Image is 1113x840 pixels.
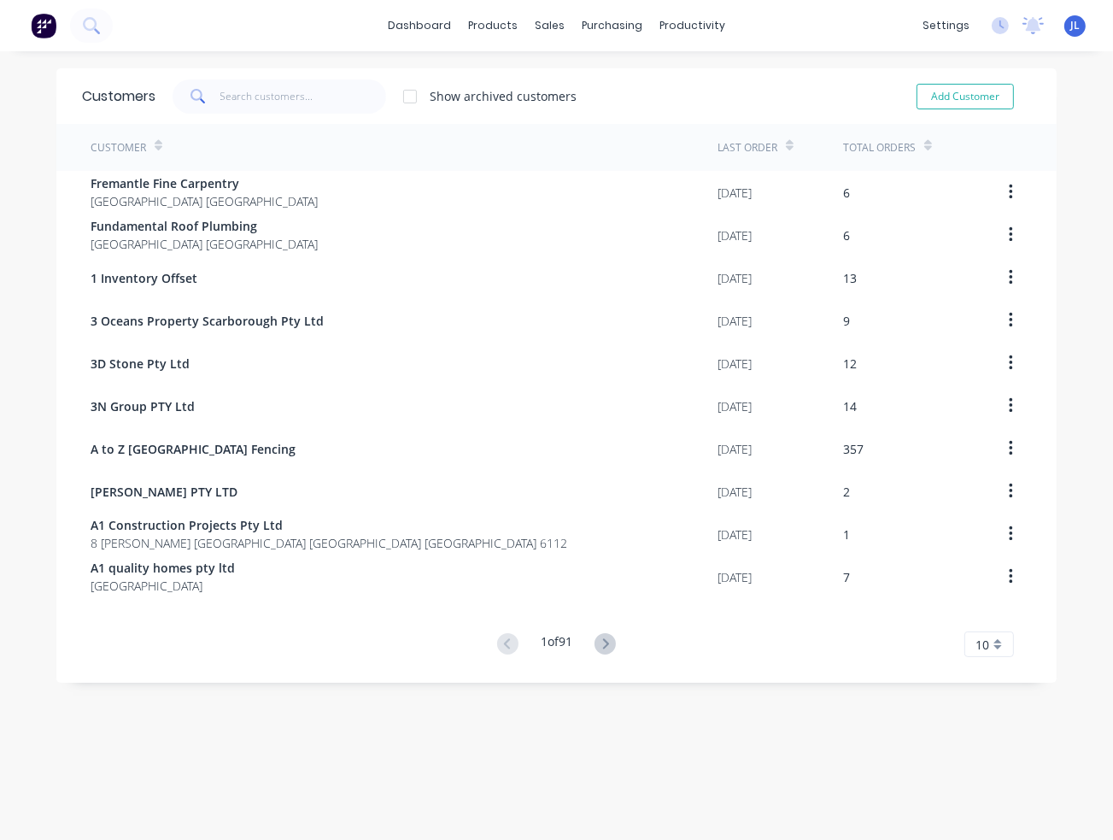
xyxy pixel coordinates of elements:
div: sales [526,13,573,38]
div: 1 [843,526,850,543]
span: 3 Oceans Property Scarborough Pty Ltd [91,312,324,330]
span: JL [1070,18,1080,33]
div: Customers [82,86,155,107]
div: products [460,13,526,38]
div: Last Order [718,140,777,156]
div: [DATE] [718,226,752,244]
span: Fundamental Roof Plumbing [91,217,318,235]
a: dashboard [379,13,460,38]
div: settings [914,13,978,38]
div: [DATE] [718,184,752,202]
div: 12 [843,355,857,373]
div: 6 [843,184,850,202]
div: [DATE] [718,568,752,586]
div: 357 [843,440,864,458]
div: 7 [843,568,850,586]
span: Fremantle Fine Carpentry [91,174,318,192]
div: 1 of 91 [541,632,572,657]
div: 13 [843,269,857,287]
div: Total Orders [843,140,916,156]
div: [DATE] [718,355,752,373]
div: [DATE] [718,269,752,287]
div: Customer [91,140,146,156]
span: A1 quality homes pty ltd [91,559,235,577]
span: 8 [PERSON_NAME] [GEOGRAPHIC_DATA] [GEOGRAPHIC_DATA] [GEOGRAPHIC_DATA] 6112 [91,534,567,552]
span: 10 [975,636,989,654]
div: [DATE] [718,440,752,458]
div: Show archived customers [430,87,577,105]
div: 14 [843,397,857,415]
button: Add Customer [917,84,1014,109]
div: 6 [843,226,850,244]
span: A1 Construction Projects Pty Ltd [91,516,567,534]
input: Search customers... [220,79,387,114]
div: 9 [843,312,850,330]
div: [DATE] [718,483,752,501]
span: A to Z [GEOGRAPHIC_DATA] Fencing [91,440,296,458]
span: 3D Stone Pty Ltd [91,355,190,373]
span: [GEOGRAPHIC_DATA] [91,577,235,595]
div: [DATE] [718,526,752,543]
span: 3N Group PTY Ltd [91,397,195,415]
div: 2 [843,483,850,501]
div: purchasing [573,13,651,38]
span: [PERSON_NAME] PTY LTD [91,483,237,501]
img: Factory [31,13,56,38]
div: productivity [651,13,734,38]
span: 1 Inventory Offset [91,269,197,287]
div: [DATE] [718,397,752,415]
span: [GEOGRAPHIC_DATA] [GEOGRAPHIC_DATA] [91,235,318,253]
div: [DATE] [718,312,752,330]
span: [GEOGRAPHIC_DATA] [GEOGRAPHIC_DATA] [91,192,318,210]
